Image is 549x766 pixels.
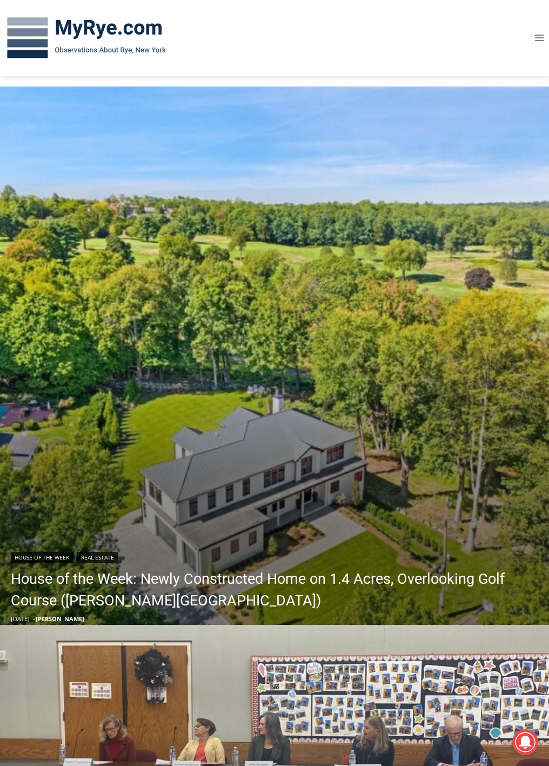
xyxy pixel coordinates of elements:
[36,615,84,623] a: [PERSON_NAME]
[32,615,36,623] span: –
[11,550,544,563] div: |
[11,552,73,563] a: House of the Week
[77,552,118,563] a: Real Estate
[529,29,549,46] button: Open menu
[11,568,544,611] a: House of the Week: Newly Constructed Home on 1.4 Acres, Overlooking Golf Course ([PERSON_NAME][GE...
[11,615,30,623] time: [DATE]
